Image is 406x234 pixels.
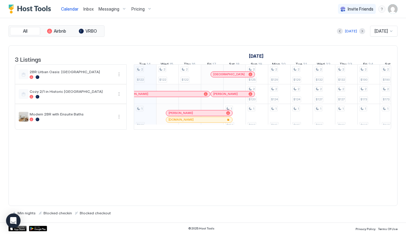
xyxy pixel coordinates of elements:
span: Messaging [98,6,119,12]
span: $190 [383,78,390,82]
span: Thu [184,62,191,68]
span: 1 [230,107,232,111]
span: $120 [249,97,256,101]
span: 23 [347,62,352,68]
span: 2 [163,67,165,71]
span: Blocked checkin [43,211,72,215]
span: 2 [253,67,255,71]
span: 19 [258,62,262,68]
span: $119 [316,123,322,127]
a: October 23, 2025 [338,60,354,69]
span: $162 [360,123,367,127]
span: $122 [137,78,144,82]
span: 2 [387,87,389,91]
span: Tue [295,62,302,68]
span: 15 [169,62,173,68]
span: 1 [298,107,299,111]
span: $119 [338,123,345,127]
div: menu [115,71,123,78]
span: 2 [275,87,277,91]
span: Cozy 2/1 in Historic [GEOGRAPHIC_DATA] [30,89,113,94]
span: $122 [159,78,166,82]
span: 2 [320,87,322,91]
span: Wed [161,62,169,68]
a: Calendar [61,6,79,12]
a: October 24, 2025 [362,60,375,69]
span: 1 [275,107,277,111]
span: 2 [253,87,255,91]
span: $127 [316,97,322,101]
div: menu [115,113,123,120]
div: menu [115,90,123,98]
span: $125 [249,78,256,82]
span: Terms Of Use [378,227,398,231]
span: 2 [387,67,389,71]
span: Fri [207,62,211,68]
span: [PERSON_NAME] [213,92,238,96]
a: October 22, 2025 [315,60,332,69]
span: 1 [387,107,388,111]
div: User profile [388,4,398,14]
span: Invite Friends [348,6,373,12]
button: VRBO [73,27,103,35]
span: Inbox [83,6,94,11]
button: [DATE] [344,28,358,35]
span: $173 [383,97,389,101]
a: October 25, 2025 [383,60,398,69]
span: Wed [317,62,325,68]
a: Privacy Policy [356,225,375,232]
button: More options [115,71,123,78]
button: All [10,27,40,35]
span: $129 [293,78,300,82]
span: $115 [293,123,300,127]
a: Google Play Store [29,226,47,231]
span: 1 [253,107,254,111]
span: 20 [281,62,286,68]
span: 14 [147,62,151,68]
a: October 16, 2025 [182,60,197,69]
span: [DATE] [375,28,388,34]
span: $150 [226,123,233,127]
a: October 20, 2025 [271,60,287,69]
a: Terms Of Use [378,225,398,232]
span: 2 [365,87,366,91]
span: $109 [137,123,144,127]
span: Mon [272,62,280,68]
button: Airbnb [41,27,72,35]
span: 2 [298,87,299,91]
span: $127 [338,97,345,101]
span: 16 [192,62,195,68]
span: 1 [342,107,344,111]
span: 1 [320,107,321,111]
span: $124 [271,97,278,101]
span: 2 [342,87,344,91]
span: Tue [139,62,146,68]
span: Sun [251,62,257,68]
span: [DOMAIN_NAME] [169,118,194,122]
span: $132 [338,78,345,82]
div: listing image [19,112,28,122]
span: Modern 2BR with Ensuite Baths [30,112,113,116]
span: $124 [293,97,300,101]
span: [PERSON_NAME] [169,111,193,115]
span: $129 [271,78,278,82]
span: $112 [249,123,255,127]
span: Privacy Policy [356,227,375,231]
span: $162 [383,123,390,127]
span: 2 [141,67,143,71]
a: October 19, 2025 [249,60,264,69]
button: Next month [359,28,365,34]
a: App Store [8,226,27,231]
a: Inbox [83,6,94,12]
span: 2 [365,67,366,71]
span: 3 Listings [15,54,41,63]
a: October 15, 2025 [159,60,175,69]
span: [GEOGRAPHIC_DATA] [213,72,245,76]
span: Airbnb [54,28,66,34]
span: Pricing [131,6,145,12]
span: $132 [316,78,323,82]
span: $190 [360,78,367,82]
span: $122 [182,78,188,82]
button: Previous month [337,28,343,34]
